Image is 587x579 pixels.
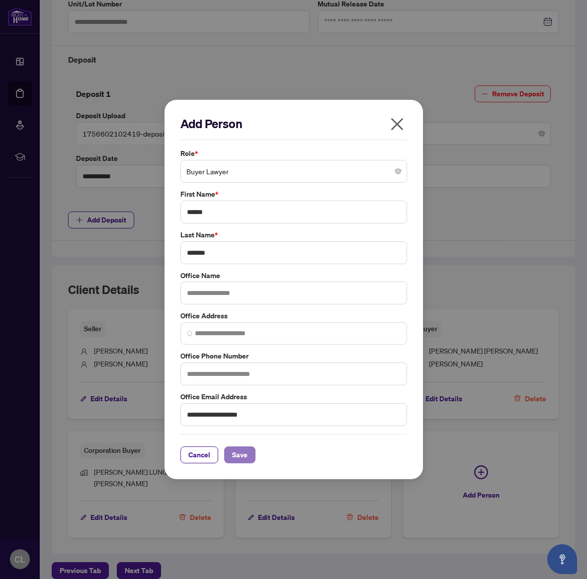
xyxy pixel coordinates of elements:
[187,331,193,337] img: search_icon
[186,162,401,181] span: Buyer Lawyer
[180,310,407,321] label: Office Address
[180,270,407,281] label: Office Name
[547,544,577,574] button: Open asap
[180,229,407,240] label: Last Name
[180,116,407,132] h2: Add Person
[188,447,210,463] span: Cancel
[232,447,248,463] span: Save
[395,168,401,174] span: close-circle
[389,116,405,132] span: close
[180,351,407,362] label: Office Phone Number
[180,189,407,200] label: First Name
[180,446,218,463] button: Cancel
[180,391,407,402] label: Office Email Address
[224,446,255,463] button: Save
[180,148,407,159] label: Role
